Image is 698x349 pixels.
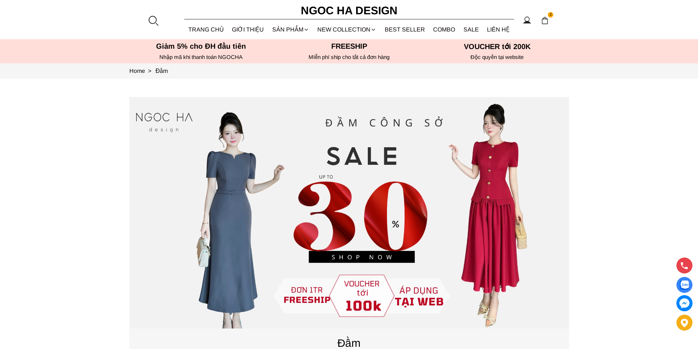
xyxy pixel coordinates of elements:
span: 2 [548,12,554,18]
img: img-CART-ICON-ksit0nf1 [541,16,549,25]
h6: Độc quyền tại website [425,54,569,60]
div: SẢN PHẨM [268,20,314,39]
a: Ngoc Ha Design [294,2,404,19]
h5: VOUCHER tới 200K [425,42,569,51]
h6: MIễn phí ship cho tất cả đơn hàng [277,54,421,60]
a: GIỚI THIỆU [228,20,268,39]
a: Display image [676,277,693,293]
font: Nhập mã khi thanh toán NGOCHA [159,54,243,60]
a: TRANG CHỦ [184,20,228,39]
a: NEW COLLECTION [313,20,381,39]
a: Combo [429,20,459,39]
a: LIÊN HỆ [483,20,514,39]
a: Link to Đầm [156,68,168,74]
font: Freeship [331,42,367,50]
font: Giảm 5% cho ĐH đầu tiên [156,42,246,50]
a: BEST SELLER [381,20,429,39]
a: SALE [459,20,483,39]
span: > [145,68,154,74]
a: messenger [676,295,693,311]
img: Display image [680,281,689,290]
a: Link to Home [129,68,156,74]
